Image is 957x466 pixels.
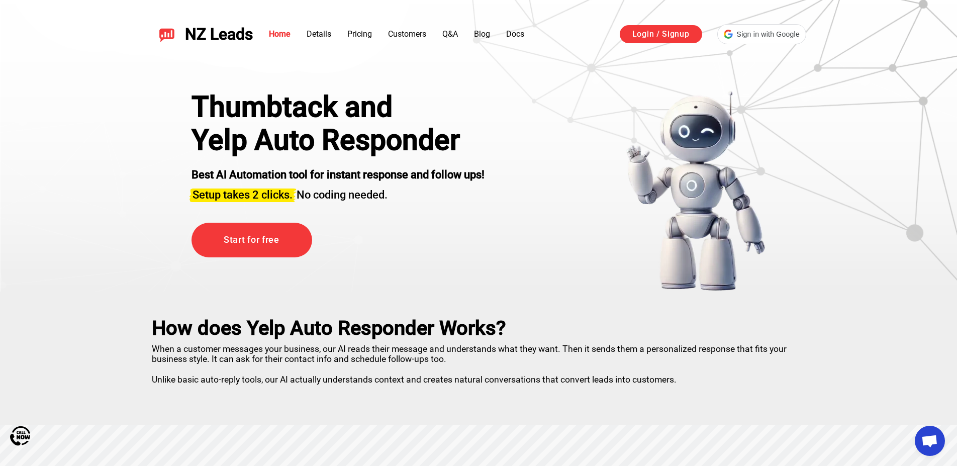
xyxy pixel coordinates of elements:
[192,182,485,203] h3: No coding needed.
[506,29,524,39] a: Docs
[192,223,312,257] a: Start for free
[620,25,702,43] a: Login / Signup
[347,29,372,39] a: Pricing
[717,24,806,44] div: Sign in with Google
[10,426,30,446] img: Call Now
[159,26,175,42] img: NZ Leads logo
[737,29,800,40] span: Sign in with Google
[307,29,331,39] a: Details
[474,29,490,39] a: Blog
[152,340,805,385] p: When a customer messages your business, our AI reads their message and understands what they want...
[193,189,293,201] span: Setup takes 2 clicks.
[626,90,766,292] img: yelp bot
[915,426,945,456] div: Open chat
[185,25,253,44] span: NZ Leads
[192,90,485,124] div: Thumbtack and
[192,124,485,157] h1: Yelp Auto Responder
[192,168,485,181] strong: Best AI Automation tool for instant response and follow ups!
[269,29,291,39] a: Home
[152,317,805,340] h2: How does Yelp Auto Responder Works?
[442,29,458,39] a: Q&A
[388,29,426,39] a: Customers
